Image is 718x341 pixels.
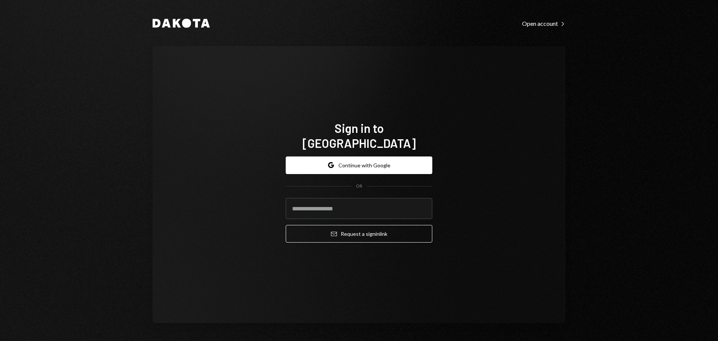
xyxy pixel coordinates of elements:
a: Open account [522,19,565,27]
div: OR [356,183,362,189]
button: Request a signinlink [286,225,432,243]
div: Open account [522,20,565,27]
h1: Sign in to [GEOGRAPHIC_DATA] [286,121,432,150]
button: Continue with Google [286,156,432,174]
